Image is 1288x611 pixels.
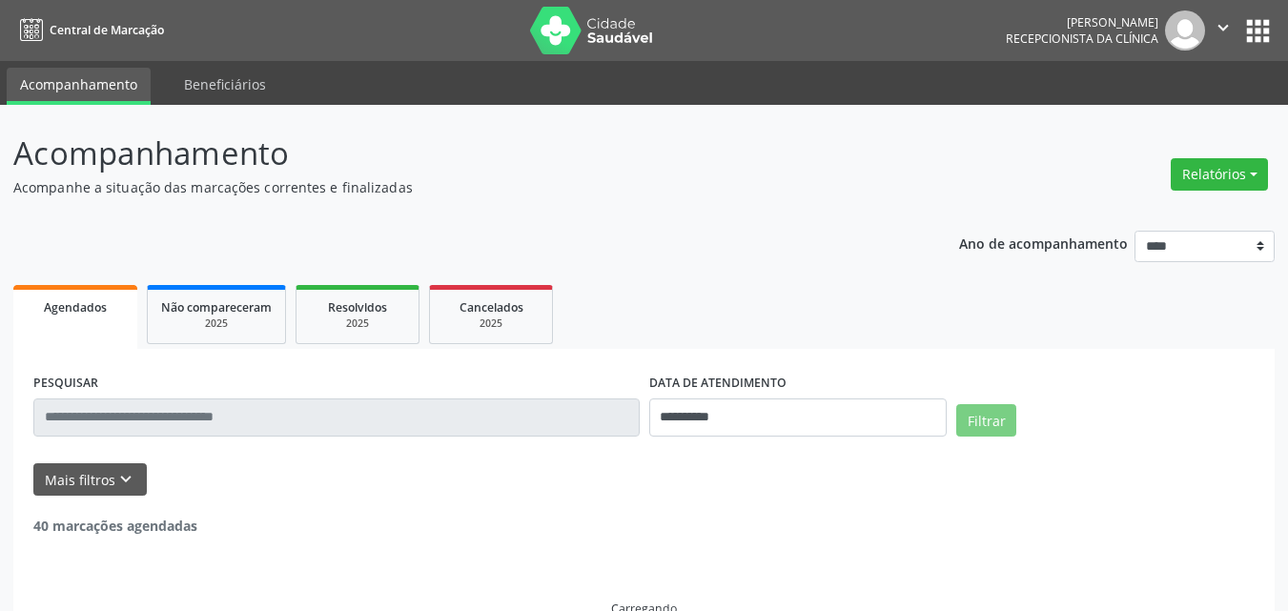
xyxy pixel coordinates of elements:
[443,316,539,331] div: 2025
[1171,158,1268,191] button: Relatórios
[649,369,787,398] label: DATA DE ATENDIMENTO
[1241,14,1275,48] button: apps
[959,231,1128,255] p: Ano de acompanhamento
[161,316,272,331] div: 2025
[956,404,1016,437] button: Filtrar
[1213,17,1234,38] i: 
[44,299,107,316] span: Agendados
[33,463,147,497] button: Mais filtroskeyboard_arrow_down
[328,299,387,316] span: Resolvidos
[7,68,151,105] a: Acompanhamento
[460,299,523,316] span: Cancelados
[50,22,164,38] span: Central de Marcação
[310,316,405,331] div: 2025
[1165,10,1205,51] img: img
[33,369,98,398] label: PESQUISAR
[33,517,197,535] strong: 40 marcações agendadas
[1205,10,1241,51] button: 
[115,469,136,490] i: keyboard_arrow_down
[1006,31,1158,47] span: Recepcionista da clínica
[161,299,272,316] span: Não compareceram
[13,130,896,177] p: Acompanhamento
[13,14,164,46] a: Central de Marcação
[1006,14,1158,31] div: [PERSON_NAME]
[13,177,896,197] p: Acompanhe a situação das marcações correntes e finalizadas
[171,68,279,101] a: Beneficiários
